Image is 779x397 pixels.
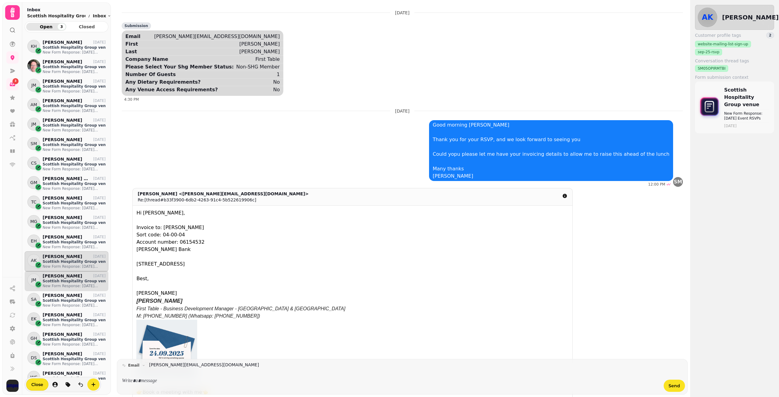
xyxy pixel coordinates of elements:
[93,215,106,220] p: [DATE]
[43,264,106,269] p: New Form Response: [DATE] Event RSVPs
[43,206,106,211] p: New Form Response: [DATE] Event RSVPs
[120,362,148,369] button: email
[43,259,106,264] p: Scottish Hospitality Group venue
[87,378,100,391] button: create-convo
[43,376,106,381] p: Scottish Hospitality Group venue
[93,254,106,259] p: [DATE]
[5,380,20,392] button: User avatar
[43,89,106,94] p: New Form Response: [DATE] Event RSVPs
[122,23,151,29] div: Submission
[30,179,37,186] span: GM
[93,98,106,103] p: [DATE]
[664,380,685,392] button: Send
[136,260,569,268] div: [STREET_ADDRESS]
[43,45,106,50] p: Scottish Hospitality Group venue
[43,225,106,230] p: New Form Response: [DATE] Event RSVPs
[43,176,90,181] p: [PERSON_NAME] MBE
[43,215,82,220] p: [PERSON_NAME]
[31,160,37,166] span: CS
[125,86,218,93] div: Any Venue Access Requirements?
[72,25,102,29] span: Closed
[93,79,106,84] p: [DATE]
[93,196,106,200] p: [DATE]
[43,79,82,84] p: [PERSON_NAME]
[136,298,182,304] font: [PERSON_NAME]
[31,382,43,387] span: Close
[136,209,569,217] div: Hi [PERSON_NAME],
[695,58,774,64] label: Conversation thread tags
[31,355,37,361] span: DS
[433,165,669,172] p: Many thanks
[43,103,106,108] p: Scottish Hospitality Group venue
[43,196,82,201] p: [PERSON_NAME]
[31,43,37,49] span: KH
[125,33,140,40] div: Email
[138,191,309,197] div: [PERSON_NAME] <[PERSON_NAME][EMAIL_ADDRESS][DOMAIN_NAME]>
[273,86,280,93] div: No
[6,380,19,392] img: User avatar
[43,322,106,327] p: New Form Response: [DATE] Event RSVPs
[67,23,107,31] button: Closed
[43,147,106,152] p: New Form Response: [DATE] Event RSVPs
[43,84,106,89] p: Scottish Hospitality Group venue
[702,14,713,21] span: AK
[43,220,106,225] p: Scottish Hospitality Group venue
[125,40,138,48] div: First
[277,71,280,78] div: 1
[648,182,666,187] div: 12:00 PM
[724,86,769,108] p: Scottish Hospitality Group venue
[43,284,106,288] p: New Form Response: [DATE] Event RSVPs
[93,371,106,376] p: [DATE]
[93,13,111,19] button: Inbox
[31,238,37,244] span: EH
[93,273,106,278] p: [DATE]
[766,32,774,38] div: 2
[43,240,106,245] p: Scottish Hospitality Group venue
[93,137,106,142] p: [DATE]
[30,102,37,108] span: AM
[43,342,106,347] p: New Form Response: [DATE] Event RSVPs
[26,378,48,391] button: Close
[43,279,106,284] p: Scottish Hospitality Group venue
[43,162,106,167] p: Scottish Hospitality Group venue
[43,108,106,113] p: New Form Response: [DATE] Event RSVPs
[93,118,106,123] p: [DATE]
[695,65,728,72] div: SM05OPIRMTBI
[25,37,108,387] div: grid
[695,41,751,47] div: website-mailing-list-sign-up
[31,121,36,127] span: JM
[43,201,106,206] p: Scottish Hospitality Group venue
[136,306,345,311] em: First Table - Business Development Manager - [GEOGRAPHIC_DATA] & [GEOGRAPHIC_DATA]
[136,313,260,319] font: M: [PHONE_NUMBER] (Whatsapp: [PHONE_NUMBER])
[395,10,409,16] p: [DATE]
[31,141,37,147] span: SM
[697,95,722,120] img: form-icon
[43,98,82,103] p: [PERSON_NAME]
[26,23,66,31] button: Open3
[30,218,37,225] span: MG
[43,50,106,55] p: New Form Response: [DATE] Event RSVPs
[136,275,569,282] div: Best,
[674,179,682,184] span: SM
[43,361,106,366] p: New Form Response: [DATE] Event RSVPs
[560,191,570,201] button: detail
[62,378,74,391] button: tag-thread
[138,197,309,203] div: Re:[thread#b33f3900-6db2-4263-91c4-5b522619906c]
[58,23,65,30] div: 3
[136,320,197,381] img: AIorK4wFVby_ObrkCsOh0W917FBySy1jwov_wZE7uwHOknpEx12I9YmbV6gDZG3q3PPtnq_5l1U2C2t7VJmK
[136,224,569,231] div: Invoice to: [PERSON_NAME]
[31,257,37,263] span: AK
[43,157,82,162] p: [PERSON_NAME]
[236,63,280,71] div: Non-SHG Member
[43,303,106,308] p: New Form Response: [DATE] Event RSVPs
[433,121,669,129] p: Good morning [PERSON_NAME]
[75,378,87,391] button: is-read
[27,59,40,72] img: Joe Foley
[43,273,82,279] p: [PERSON_NAME]
[43,235,82,240] p: [PERSON_NAME]
[669,384,680,388] span: Send
[93,157,106,162] p: [DATE]
[30,335,37,341] span: GH
[93,332,106,337] p: [DATE]
[43,181,106,186] p: Scottish Hospitality Group venue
